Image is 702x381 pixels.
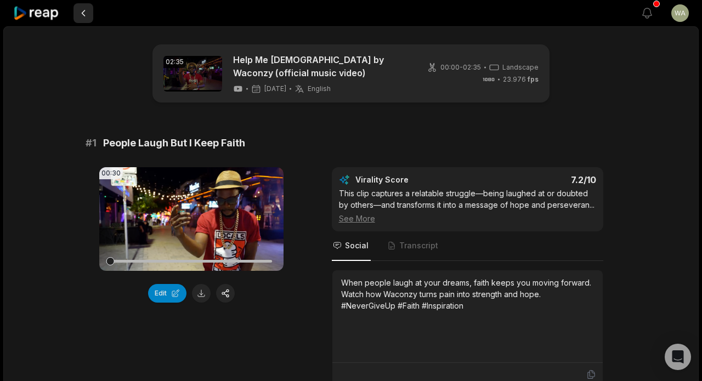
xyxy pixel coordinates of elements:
[233,53,414,79] a: Help Me [DEMOGRAPHIC_DATA] by Waconzy (official music video)
[503,75,539,84] span: 23.976
[478,174,596,185] div: 7.2 /10
[339,213,596,224] div: See More
[86,135,97,151] span: # 1
[341,277,594,311] div: When people laugh at your dreams, faith keeps you moving forward. Watch how Waconzy turns pain in...
[528,75,539,83] span: fps
[332,231,603,261] nav: Tabs
[665,344,691,370] div: Open Intercom Messenger
[99,167,284,271] video: Your browser does not support mp4 format.
[502,62,539,72] span: Landscape
[355,174,473,185] div: Virality Score
[345,240,369,251] span: Social
[399,240,438,251] span: Transcript
[440,62,481,72] span: 00:00 - 02:35
[103,135,245,151] span: People Laugh But I Keep Faith
[339,187,596,224] div: This clip captures a relatable struggle—being laughed at or doubted by others—and transforms it i...
[308,84,331,93] span: English
[148,284,186,303] button: Edit
[264,84,286,93] span: [DATE]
